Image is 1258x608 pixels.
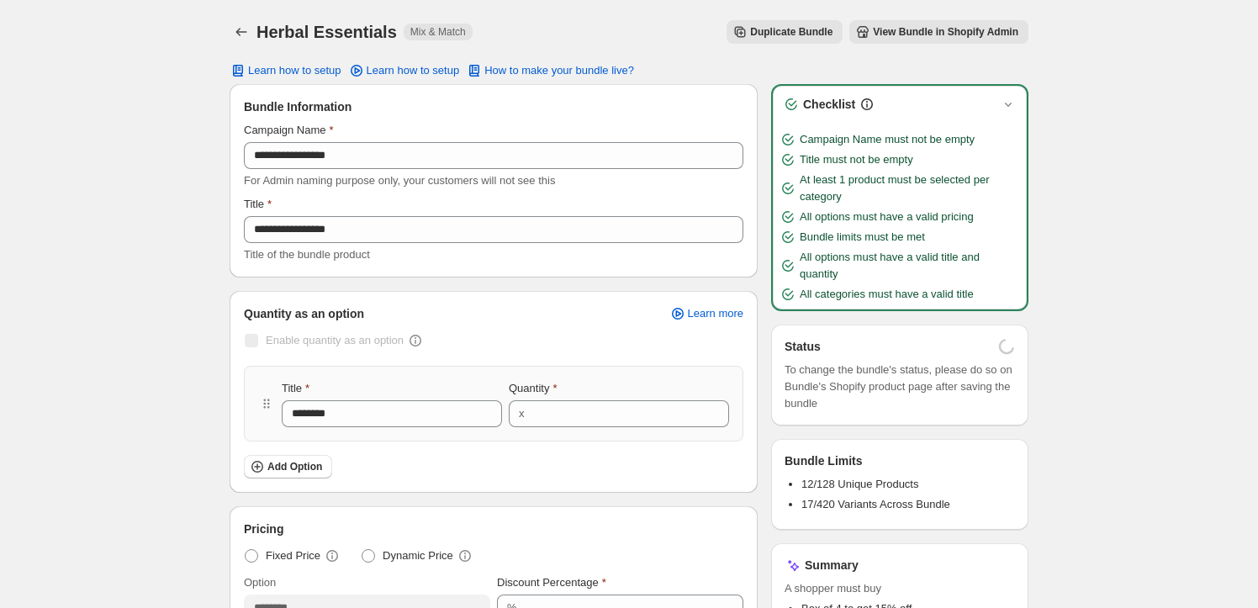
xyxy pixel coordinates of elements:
h3: Bundle Limits [785,452,863,469]
span: At least 1 product must be selected per category [800,172,1020,205]
span: How to make your bundle live? [484,64,634,77]
label: Discount Percentage [497,574,606,591]
span: Bundle Information [244,98,351,115]
button: Learn how to setup [219,59,351,82]
span: A shopper must buy [785,580,1015,597]
span: All options must have a valid title and quantity [800,249,1020,283]
span: Learn more [688,307,743,320]
span: Enable quantity as an option [266,334,404,346]
span: Pricing [244,521,283,537]
label: Campaign Name [244,122,334,139]
span: Duplicate Bundle [750,25,832,39]
label: Title [244,196,272,213]
div: x [519,405,525,422]
span: Title must not be empty [800,151,913,168]
span: Quantity as an option [244,305,364,322]
label: Quantity [509,380,557,397]
span: All options must have a valid pricing [800,209,974,225]
span: 12/128 Unique Products [801,478,918,490]
button: Duplicate Bundle [727,20,843,44]
button: How to make your bundle live? [456,59,644,82]
span: Bundle limits must be met [800,229,925,246]
span: Campaign Name must not be empty [800,131,975,148]
span: Learn how to setup [248,64,341,77]
span: Mix & Match [410,25,466,39]
label: Title [282,380,309,397]
label: Option [244,574,276,591]
span: All categories must have a valid title [800,286,974,303]
h1: Herbal Essentials [256,22,397,42]
span: Add Option [267,460,322,473]
button: Back [230,20,253,44]
h3: Checklist [803,96,855,113]
a: Learn more [659,302,753,325]
button: Add Option [244,455,332,478]
span: Learn how to setup [367,64,460,77]
h3: Summary [805,557,859,574]
span: 17/420 Variants Across Bundle [801,498,950,510]
h3: Status [785,338,821,355]
span: Fixed Price [266,547,320,564]
span: View Bundle in Shopify Admin [873,25,1018,39]
span: Dynamic Price [383,547,453,564]
span: Title of the bundle product [244,248,370,261]
span: To change the bundle's status, please do so on Bundle's Shopify product page after saving the bundle [785,362,1015,412]
button: View Bundle in Shopify Admin [849,20,1028,44]
a: Learn how to setup [338,59,470,82]
span: For Admin naming purpose only, your customers will not see this [244,174,555,187]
